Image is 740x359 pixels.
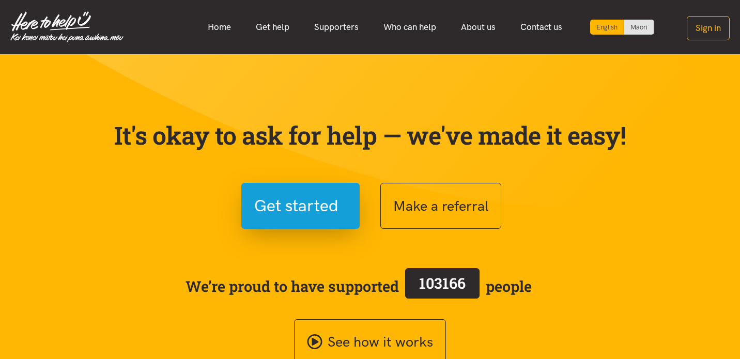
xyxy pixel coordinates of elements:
[419,273,466,293] span: 103166
[590,20,654,35] div: Language toggle
[112,120,628,150] p: It's okay to ask for help — we've made it easy!
[186,266,532,306] span: We’re proud to have supported people
[399,266,486,306] a: 103166
[687,16,730,40] button: Sign in
[10,11,124,42] img: Home
[243,16,302,38] a: Get help
[508,16,575,38] a: Contact us
[380,183,501,229] button: Make a referral
[624,20,654,35] a: Switch to Te Reo Māori
[371,16,449,38] a: Who can help
[195,16,243,38] a: Home
[254,193,338,219] span: Get started
[449,16,508,38] a: About us
[302,16,371,38] a: Supporters
[241,183,360,229] button: Get started
[590,20,624,35] div: Current language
